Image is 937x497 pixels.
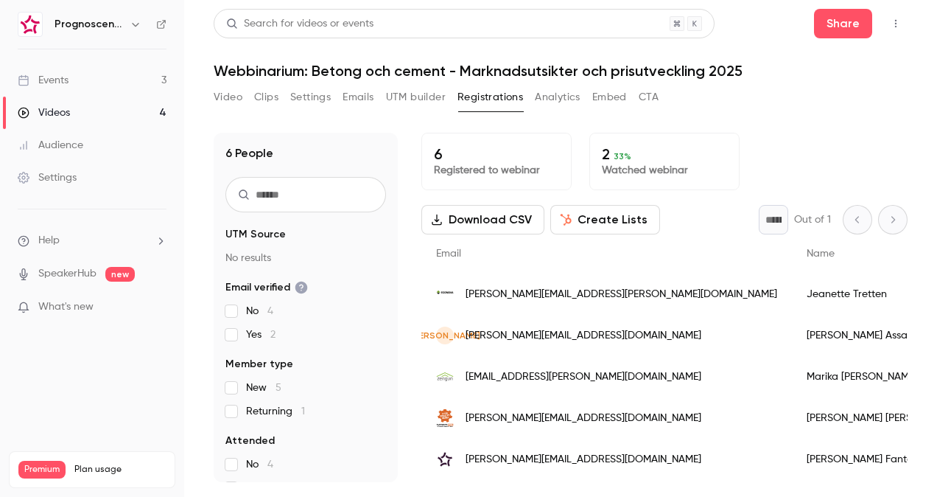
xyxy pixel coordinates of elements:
[254,86,278,109] button: Clips
[457,86,523,109] button: Registrations
[343,86,373,109] button: Emails
[149,301,166,314] iframe: Noticeable Trigger
[38,299,94,315] span: What's new
[301,406,305,417] span: 1
[550,205,660,234] button: Create Lists
[602,163,727,178] p: Watched webinar
[436,451,454,468] img: hubexo.com
[386,86,446,109] button: UTM builder
[436,409,454,428] img: friabygghandlare.se
[270,330,276,340] span: 2
[434,163,559,178] p: Registered to webinar
[214,86,242,109] button: Video
[246,304,273,319] span: No
[267,306,273,316] span: 4
[38,266,96,282] a: SpeakerHub
[225,145,273,162] h1: 6 People
[18,170,77,185] div: Settings
[639,86,659,109] button: CTA
[410,329,480,342] span: [PERSON_NAME]
[225,434,275,448] span: Attended
[290,86,331,109] button: Settings
[436,368,454,386] img: zengun.se
[246,481,276,496] span: Yes
[18,233,166,248] li: help-dropdown-opener
[225,227,286,242] span: UTM Source
[246,327,276,342] span: Yes
[794,212,831,227] p: Out of 1
[436,285,454,303] img: econova.se
[436,248,461,259] span: Email
[18,138,83,153] div: Audience
[592,86,627,109] button: Embed
[276,383,281,393] span: 5
[466,328,701,344] span: [PERSON_NAME][EMAIL_ADDRESS][DOMAIN_NAME]
[466,411,701,426] span: [PERSON_NAME][EMAIL_ADDRESS][DOMAIN_NAME]
[225,357,293,372] span: Member type
[226,16,373,32] div: Search for videos or events
[466,369,701,385] span: [EMAIL_ADDRESS][PERSON_NAME][DOMAIN_NAME]
[225,280,308,295] span: Email verified
[535,86,580,109] button: Analytics
[246,404,305,419] span: Returning
[602,145,727,163] p: 2
[18,105,70,120] div: Videos
[38,233,60,248] span: Help
[614,151,631,161] span: 33 %
[434,145,559,163] p: 6
[814,9,872,38] button: Share
[884,12,908,35] button: Top Bar Actions
[421,205,544,234] button: Download CSV
[267,459,273,470] span: 4
[105,267,135,282] span: new
[807,248,835,259] span: Name
[466,452,701,468] span: [PERSON_NAME][EMAIL_ADDRESS][DOMAIN_NAME]
[18,461,66,479] span: Premium
[18,73,69,88] div: Events
[18,13,42,36] img: Prognoscentret | Powered by Hubexo
[246,380,281,395] span: New
[246,457,273,472] span: No
[214,62,908,80] h1: Webbinarium: Betong och cement - Marknadsutsikter och prisutveckling 2025
[74,464,166,476] span: Plan usage
[55,17,124,32] h6: Prognoscentret | Powered by Hubexo
[466,287,777,302] span: [PERSON_NAME][EMAIL_ADDRESS][PERSON_NAME][DOMAIN_NAME]
[225,251,386,265] p: No results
